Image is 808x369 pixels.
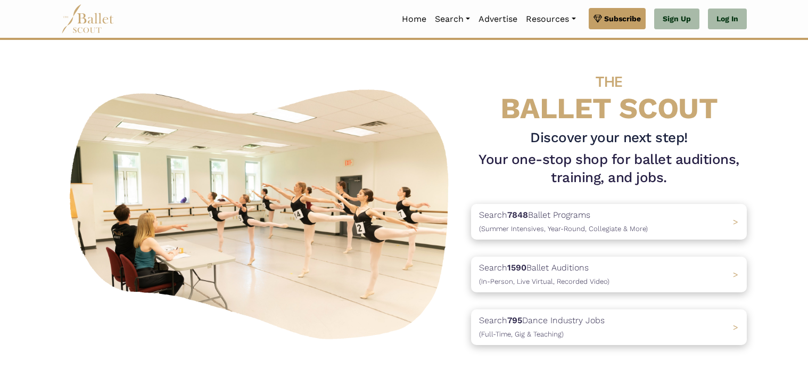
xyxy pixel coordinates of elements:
span: (In-Person, Live Virtual, Recorded Video) [479,277,609,285]
img: A group of ballerinas talking to each other in a ballet studio [61,78,463,346]
span: (Full-Time, Gig & Teaching) [479,330,564,338]
a: Sign Up [654,9,699,30]
span: > [733,217,738,227]
a: Subscribe [589,8,646,29]
b: 7848 [507,210,528,220]
b: 795 [507,315,522,325]
span: > [733,322,738,332]
b: 1590 [507,263,526,273]
img: gem.svg [593,13,602,24]
p: Search Ballet Programs [479,208,648,235]
p: Search Dance Industry Jobs [479,314,605,341]
h4: BALLET SCOUT [471,61,747,125]
a: Advertise [474,8,522,30]
p: Search Ballet Auditions [479,261,609,288]
h1: Your one-stop shop for ballet auditions, training, and jobs. [471,151,747,187]
a: Search7848Ballet Programs(Summer Intensives, Year-Round, Collegiate & More)> [471,204,747,240]
span: Subscribe [604,13,641,24]
a: Search795Dance Industry Jobs(Full-Time, Gig & Teaching) > [471,309,747,345]
span: (Summer Intensives, Year-Round, Collegiate & More) [479,225,648,233]
a: Search [431,8,474,30]
a: Home [398,8,431,30]
a: Search1590Ballet Auditions(In-Person, Live Virtual, Recorded Video) > [471,257,747,292]
h3: Discover your next step! [471,129,747,147]
a: Log In [708,9,747,30]
span: > [733,269,738,280]
a: Resources [522,8,580,30]
span: THE [596,73,622,91]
